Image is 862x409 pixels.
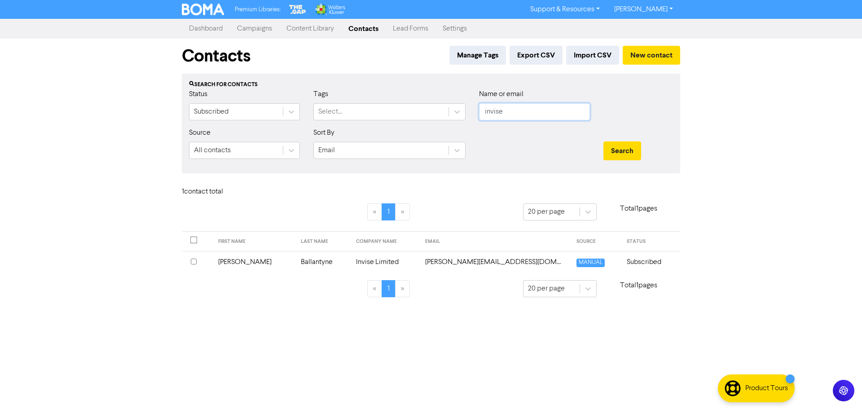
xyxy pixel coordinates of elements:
[386,20,435,38] a: Lead Forms
[528,207,565,217] div: 20 per page
[351,232,420,251] th: COMPANY NAME
[314,4,345,15] img: Wolters Kluwer
[318,106,342,117] div: Select...
[182,188,254,196] h6: 1 contact total
[435,20,474,38] a: Settings
[235,7,281,13] span: Premium Libraries:
[523,2,607,17] a: Support & Resources
[420,232,571,251] th: EMAIL
[295,251,351,273] td: Ballantyne
[510,46,563,65] button: Export CSV
[621,251,680,273] td: Subscribed
[382,280,396,297] a: Page 1 is your current page
[189,128,211,138] label: Source
[623,46,680,65] button: New contact
[603,141,641,160] button: Search
[621,232,680,251] th: STATUS
[479,89,523,100] label: Name or email
[597,203,680,214] p: Total 1 pages
[313,128,334,138] label: Sort By
[182,46,251,66] h1: Contacts
[182,4,224,15] img: BOMA Logo
[213,232,296,251] th: FIRST NAME
[351,251,420,273] td: Invise Limited
[571,232,622,251] th: SOURCE
[313,89,328,100] label: Tags
[189,89,207,100] label: Status
[566,46,619,65] button: Import CSV
[189,81,673,89] div: Search for contacts
[230,20,279,38] a: Campaigns
[420,251,571,273] td: chris@invise.co.nz
[182,20,230,38] a: Dashboard
[288,4,308,15] img: The Gap
[749,312,862,409] iframe: Chat Widget
[382,203,396,220] a: Page 1 is your current page
[279,20,341,38] a: Content Library
[295,232,351,251] th: LAST NAME
[194,106,229,117] div: Subscribed
[607,2,680,17] a: [PERSON_NAME]
[213,251,296,273] td: [PERSON_NAME]
[597,280,680,291] p: Total 1 pages
[194,145,231,156] div: All contacts
[528,283,565,294] div: 20 per page
[576,259,605,267] span: MANUAL
[318,145,335,156] div: Email
[449,46,506,65] button: Manage Tags
[341,20,386,38] a: Contacts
